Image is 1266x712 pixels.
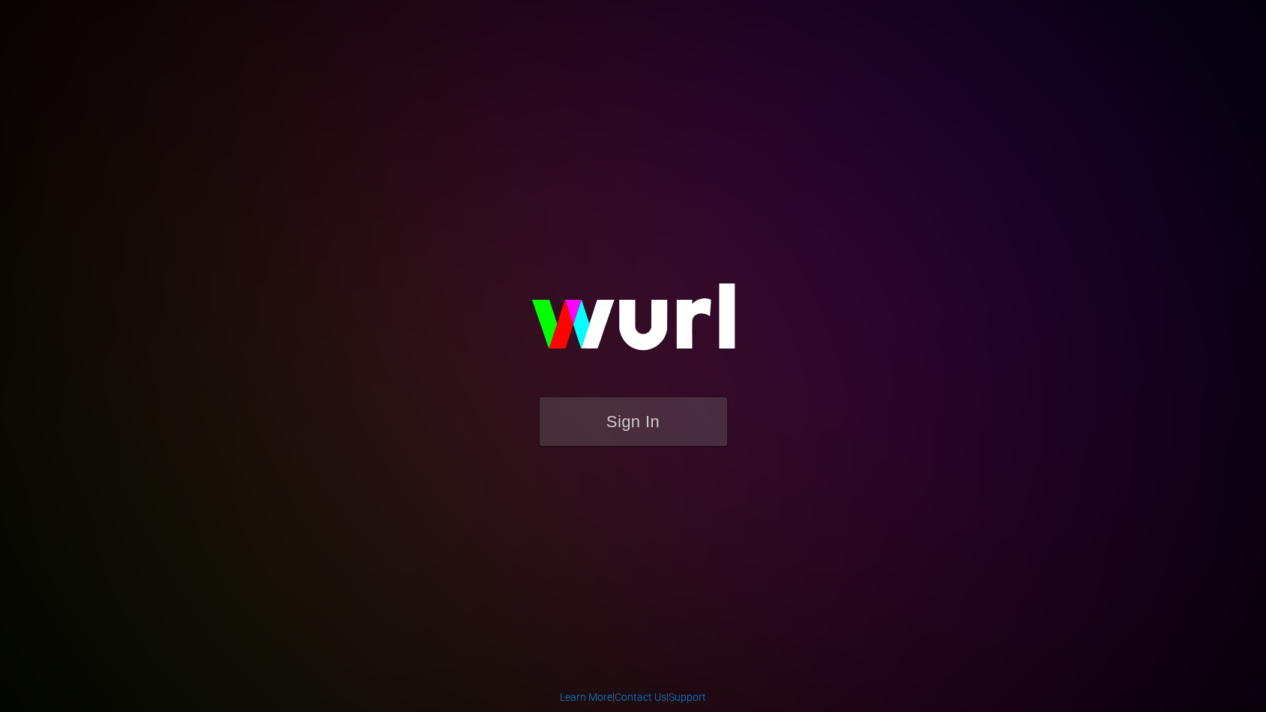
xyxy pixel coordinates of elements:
a: Learn More [560,691,612,703]
button: Sign In [540,397,727,446]
a: Contact Us [615,691,666,703]
img: wurl-logo-on-black-223613ac3d8ba8fe6dc639794a292ebdb59501304c7dfd60c99c58986ef67473.svg [483,251,783,396]
div: | | [560,690,706,705]
a: Support [669,691,706,703]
